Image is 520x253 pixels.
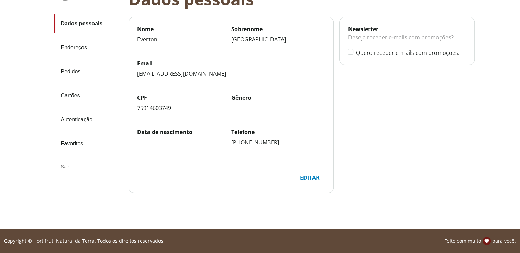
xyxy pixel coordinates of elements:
div: [PHONE_NUMBER] [231,138,325,146]
div: 75914603749 [137,104,231,112]
label: Data de nascimento [137,128,231,136]
p: Feito com muito para você. [444,237,516,245]
div: Sair [54,158,123,175]
div: Newsletter [348,25,466,33]
label: CPF [137,94,231,101]
div: Editar [294,171,325,184]
label: Nome [137,25,231,33]
label: Gênero [231,94,325,101]
div: [GEOGRAPHIC_DATA] [231,36,325,43]
img: amor [483,237,491,245]
label: Quero receber e-mails com promoções. [356,49,466,57]
a: Endereços [54,38,123,57]
a: Cartões [54,86,123,105]
a: Favoritos [54,134,123,153]
p: Copyright © Hortifruti Natural da Terra. Todos os direitos reservados. [4,238,165,244]
a: Autenticação [54,110,123,129]
div: [EMAIL_ADDRESS][DOMAIN_NAME] [137,70,325,77]
label: Email [137,60,325,67]
div: Deseja receber e-mails com promoções? [348,33,466,49]
div: Linha de sessão [3,237,517,245]
label: Sobrenome [231,25,325,33]
button: Editar [294,171,325,184]
a: Dados pessoais [54,14,123,33]
div: Everton [137,36,231,43]
label: Telefone [231,128,325,136]
a: Pedidos [54,62,123,81]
